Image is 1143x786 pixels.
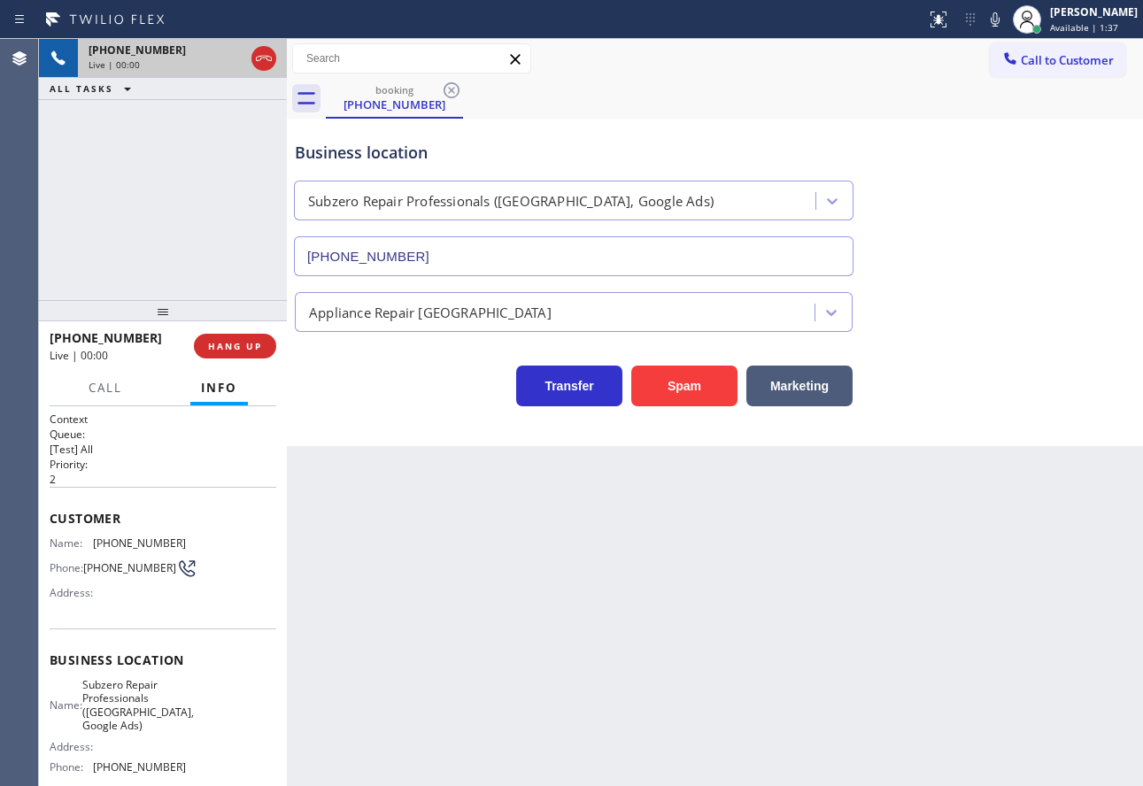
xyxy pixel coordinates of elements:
span: [PHONE_NUMBER] [50,329,162,346]
p: 2 [50,472,276,487]
span: Live | 00:00 [50,348,108,363]
button: HANG UP [194,334,276,358]
span: Live | 00:00 [89,58,140,71]
button: ALL TASKS [39,78,149,99]
span: [PHONE_NUMBER] [93,536,186,550]
span: ALL TASKS [50,82,113,95]
span: [PHONE_NUMBER] [89,42,186,58]
span: Available | 1:37 [1050,21,1118,34]
span: Subzero Repair Professionals ([GEOGRAPHIC_DATA], Google Ads) [82,678,194,733]
span: Call to Customer [1021,52,1114,68]
span: Address: [50,740,97,753]
span: Info [201,380,237,396]
span: HANG UP [208,340,262,352]
div: Business location [295,141,853,165]
span: Phone: [50,760,93,774]
div: booking [328,83,461,96]
input: Phone Number [294,236,853,276]
h2: Queue: [50,427,276,442]
span: Customer [50,510,276,527]
h1: Context [50,412,276,427]
p: [Test] All [50,442,276,457]
button: Call [78,371,133,405]
div: Appliance Repair [GEOGRAPHIC_DATA] [309,302,552,322]
button: Marketing [746,366,853,406]
button: Transfer [516,366,622,406]
input: Search [293,44,530,73]
span: [PHONE_NUMBER] [83,561,176,574]
span: Business location [50,651,276,668]
div: Subzero Repair Professionals ([GEOGRAPHIC_DATA], Google Ads) [308,191,714,212]
span: Name: [50,698,82,712]
div: [PERSON_NAME] [1050,4,1138,19]
h2: Priority: [50,457,276,472]
button: Info [190,371,248,405]
span: Call [89,380,122,396]
span: Address: [50,586,97,599]
span: [PHONE_NUMBER] [93,760,186,774]
div: [PHONE_NUMBER] [328,96,461,112]
span: Phone: [50,561,83,574]
button: Mute [983,7,1008,32]
button: Hang up [251,46,276,71]
span: Name: [50,536,93,550]
div: (813) 361-4486 [328,79,461,117]
button: Call to Customer [990,43,1125,77]
button: Spam [631,366,738,406]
